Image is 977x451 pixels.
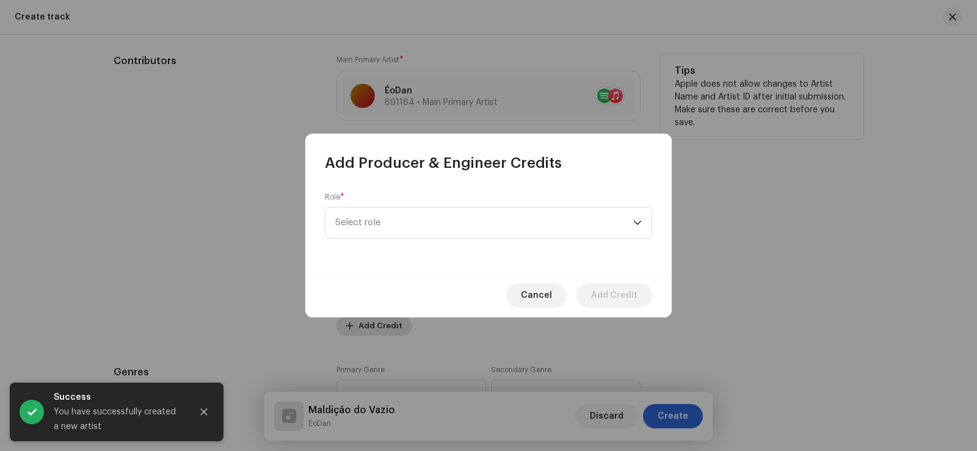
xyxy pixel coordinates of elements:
[192,400,216,424] button: Close
[54,405,182,434] div: You have successfully created a new artist
[576,283,652,308] button: Add Credit
[591,283,637,308] span: Add Credit
[54,390,182,405] div: Success
[325,153,562,173] span: Add Producer & Engineer Credits
[335,207,633,238] span: Select role
[633,207,642,238] div: dropdown trigger
[325,192,344,202] label: Role
[506,283,567,308] button: Cancel
[521,283,552,308] span: Cancel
